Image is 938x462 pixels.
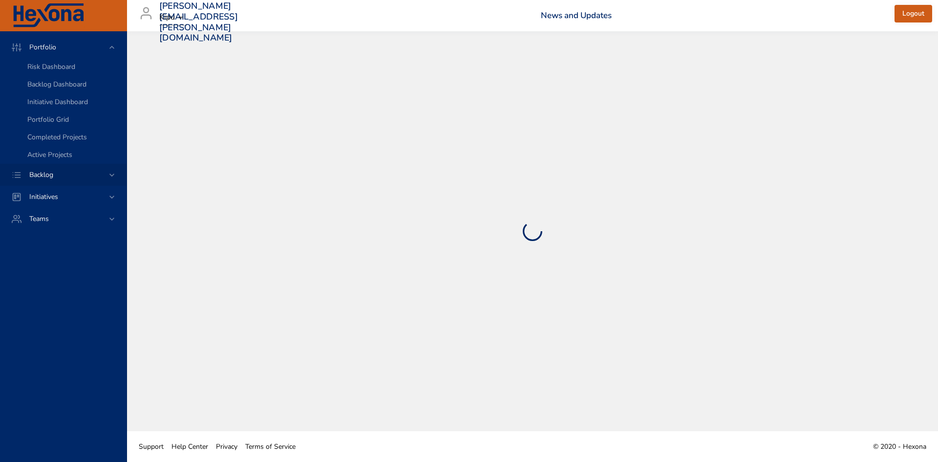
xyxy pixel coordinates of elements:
[895,5,932,23] button: Logout
[21,192,66,201] span: Initiatives
[541,10,612,21] a: News and Updates
[216,442,237,451] span: Privacy
[27,80,86,89] span: Backlog Dashboard
[139,442,164,451] span: Support
[27,97,88,107] span: Initiative Dashboard
[12,3,85,28] img: Hexona
[159,10,187,25] div: Kipu
[27,132,87,142] span: Completed Projects
[21,43,64,52] span: Portfolio
[212,436,241,458] a: Privacy
[21,170,61,179] span: Backlog
[873,442,926,451] span: © 2020 - Hexona
[171,442,208,451] span: Help Center
[21,214,57,223] span: Teams
[135,436,168,458] a: Support
[27,150,72,159] span: Active Projects
[27,115,69,124] span: Portfolio Grid
[159,1,238,43] h3: [PERSON_NAME][EMAIL_ADDRESS][PERSON_NAME][DOMAIN_NAME]
[168,436,212,458] a: Help Center
[27,62,75,71] span: Risk Dashboard
[241,436,299,458] a: Terms of Service
[902,8,924,20] span: Logout
[245,442,296,451] span: Terms of Service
